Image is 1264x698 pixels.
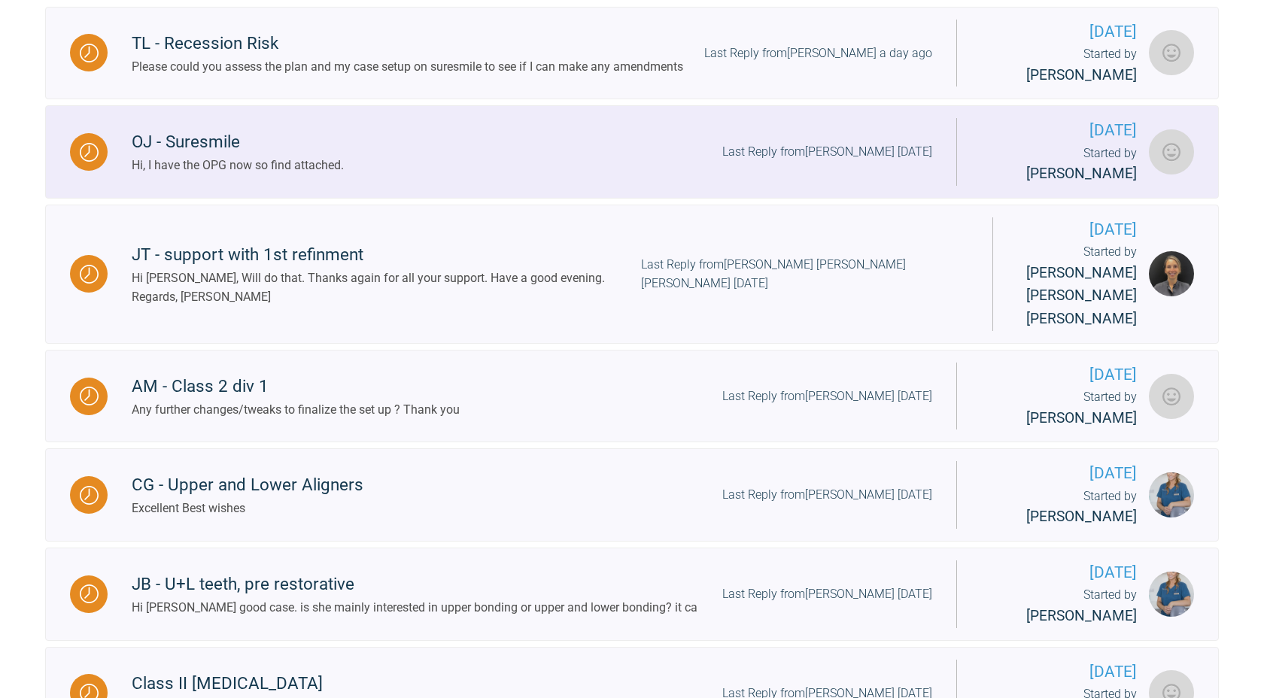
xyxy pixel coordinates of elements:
img: Waiting [80,486,99,505]
div: Last Reply from [PERSON_NAME] [DATE] [722,485,932,505]
div: Started by [1017,242,1137,331]
div: JT - support with 1st refinment [132,241,641,269]
div: Hi [PERSON_NAME] good case. is she mainly interested in upper bonding or upper and lower bonding?... [132,598,697,618]
a: WaitingOJ - SuresmileHi, I have the OPG now so find attached.Last Reply from[PERSON_NAME] [DATE][... [45,105,1219,199]
span: [DATE] [981,363,1137,387]
div: Last Reply from [PERSON_NAME] [PERSON_NAME] [PERSON_NAME] [DATE] [641,255,968,293]
div: Please could you assess the plan and my case setup on suresmile to see if I can make any amendments [132,57,683,77]
img: Yuliya Khober [1149,374,1194,419]
img: Katherine Weatherly [1149,472,1194,517]
div: Class II [MEDICAL_DATA] [132,670,719,697]
div: Any further changes/tweaks to finalize the set up ? Thank you [132,400,460,420]
span: [PERSON_NAME] [PERSON_NAME] [PERSON_NAME] [1026,264,1137,327]
div: Last Reply from [PERSON_NAME] a day ago [704,44,932,63]
div: Started by [981,144,1137,186]
span: [PERSON_NAME] [1026,508,1137,525]
div: Hi [PERSON_NAME], Will do that. Thanks again for all your support. Have a good evening. Regards, ... [132,269,641,307]
span: [DATE] [981,560,1137,585]
a: WaitingCG - Upper and Lower AlignersExcellent Best wishesLast Reply from[PERSON_NAME] [DATE][DATE... [45,448,1219,542]
div: Last Reply from [PERSON_NAME] [DATE] [722,142,932,162]
div: Started by [981,487,1137,529]
a: WaitingAM - Class 2 div 1Any further changes/tweaks to finalize the set up ? Thank youLast Reply ... [45,350,1219,443]
div: TL - Recession Risk [132,30,683,57]
img: Davinderjit Singh [1149,129,1194,174]
img: Waiting [80,143,99,162]
div: Last Reply from [PERSON_NAME] [DATE] [722,584,932,604]
div: OJ - Suresmile [132,129,344,156]
span: [DATE] [981,461,1137,486]
img: Waiting [80,265,99,284]
img: Katherine Weatherly [1149,572,1194,617]
a: WaitingJT - support with 1st refinmentHi [PERSON_NAME], Will do that. Thanks again for all your s... [45,205,1219,344]
span: [PERSON_NAME] [1026,607,1137,624]
span: [DATE] [981,118,1137,143]
span: [PERSON_NAME] [1026,409,1137,426]
div: CG - Upper and Lower Aligners [132,472,363,499]
img: Waiting [80,44,99,62]
img: Waiting [80,387,99,405]
div: Started by [981,585,1137,627]
span: [PERSON_NAME] [1026,165,1137,182]
div: Started by [981,387,1137,429]
span: [DATE] [981,660,1137,684]
div: Started by [981,44,1137,86]
span: [DATE] [981,20,1137,44]
a: WaitingTL - Recession RiskPlease could you assess the plan and my case setup on suresmile to see ... [45,7,1219,100]
div: Excellent Best wishes [132,499,363,518]
div: Hi, I have the OPG now so find attached. [132,156,344,175]
span: [DATE] [1017,217,1137,242]
img: Davinderjit Singh [1149,30,1194,75]
div: JB - U+L teeth, pre restorative [132,571,697,598]
div: AM - Class 2 div 1 [132,373,460,400]
a: WaitingJB - U+L teeth, pre restorativeHi [PERSON_NAME] good case. is she mainly interested in upp... [45,548,1219,641]
img: Joana Alexandra Domingues Santos de Matos [1149,251,1194,296]
span: [PERSON_NAME] [1026,66,1137,83]
img: Waiting [80,584,99,603]
div: Last Reply from [PERSON_NAME] [DATE] [722,387,932,406]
